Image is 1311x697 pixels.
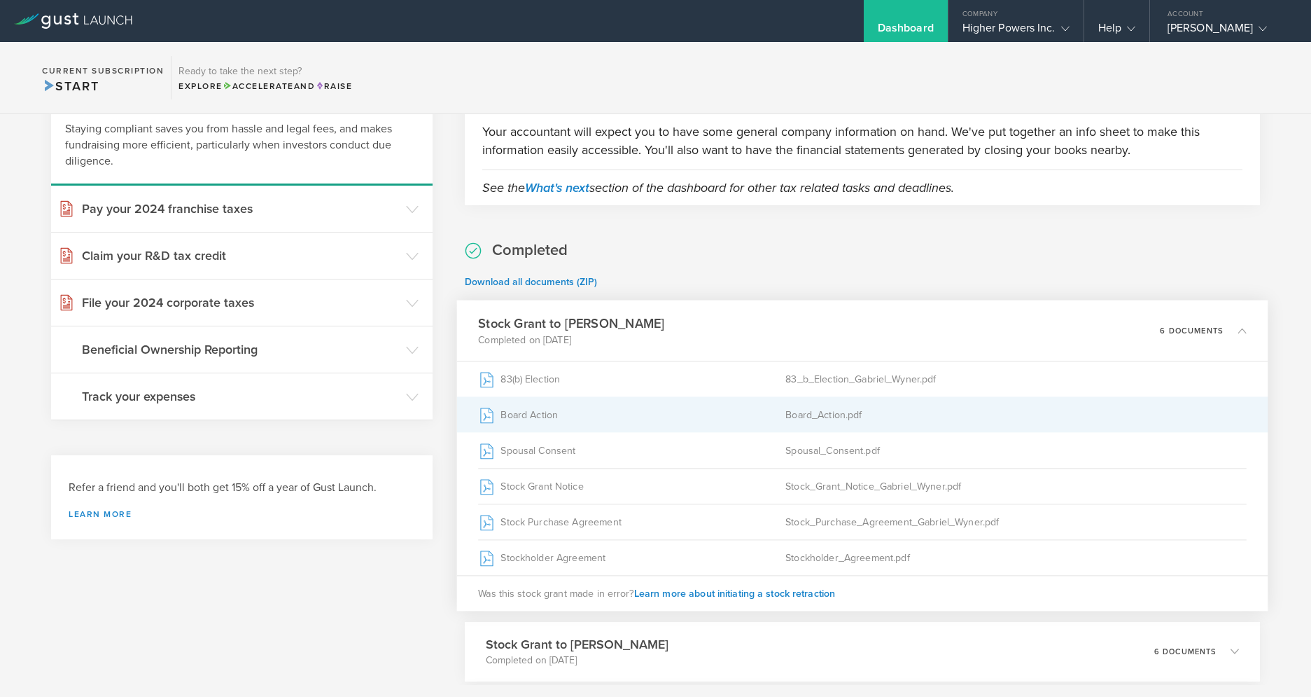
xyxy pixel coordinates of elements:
[785,361,1247,396] div: 83_b_Election_Gabriel_Wyner.pdf
[42,78,99,94] span: Start
[1160,326,1224,334] p: 6 documents
[223,81,316,91] span: and
[457,575,1268,611] div: Was this stock grant made in error?
[178,80,352,92] div: Explore
[82,247,399,265] h3: Claim your R&D tax credit
[785,504,1247,539] div: Stock_Purchase_Agreement_Gabriel_Wyner.pdf
[69,480,415,496] h3: Refer a friend and you'll both get 15% off a year of Gust Launch.
[178,67,352,76] h3: Ready to take the next step?
[478,397,785,432] div: Board Action
[478,433,785,468] div: Spousal Consent
[785,469,1247,504] div: Stock_Grant_Notice_Gabriel_Wyner.pdf
[785,397,1247,432] div: Board_Action.pdf
[171,56,359,99] div: Ready to take the next step?ExploreAccelerateandRaise
[1098,21,1135,42] div: Help
[478,314,664,333] h3: Stock Grant to [PERSON_NAME]
[82,340,399,359] h3: Beneficial Ownership Reporting
[82,294,399,312] h3: File your 2024 corporate taxes
[492,240,568,261] h2: Completed
[478,361,785,396] div: 83(b) Election
[42,67,164,75] h2: Current Subscription
[482,123,1242,159] p: Your accountant will expect you to have some general company information on hand. We've put toget...
[82,200,399,218] h3: Pay your 2024 franchise taxes
[51,107,433,186] div: Staying compliant saves you from hassle and legal fees, and makes fundraising more efficient, par...
[486,654,668,668] p: Completed on [DATE]
[482,180,954,195] em: See the section of the dashboard for other tax related tasks and deadlines.
[223,81,294,91] span: Accelerate
[465,276,597,288] a: Download all documents (ZIP)
[315,81,352,91] span: Raise
[785,433,1247,468] div: Spousal_Consent.pdf
[1241,630,1311,697] iframe: Chat Widget
[478,504,785,539] div: Stock Purchase Agreement
[69,510,415,518] a: Learn more
[486,635,668,654] h3: Stock Grant to [PERSON_NAME]
[785,540,1247,575] div: Stockholder_Agreement.pdf
[1154,648,1217,656] p: 6 documents
[878,21,934,42] div: Dashboard
[82,387,399,406] h3: Track your expenses
[1168,21,1287,42] div: [PERSON_NAME]
[634,587,836,599] span: Learn more about initiating a stock retraction
[525,180,589,195] a: What's next
[962,21,1070,42] div: Higher Powers Inc.
[478,333,664,347] p: Completed on [DATE]
[478,469,785,504] div: Stock Grant Notice
[478,540,785,575] div: Stockholder Agreement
